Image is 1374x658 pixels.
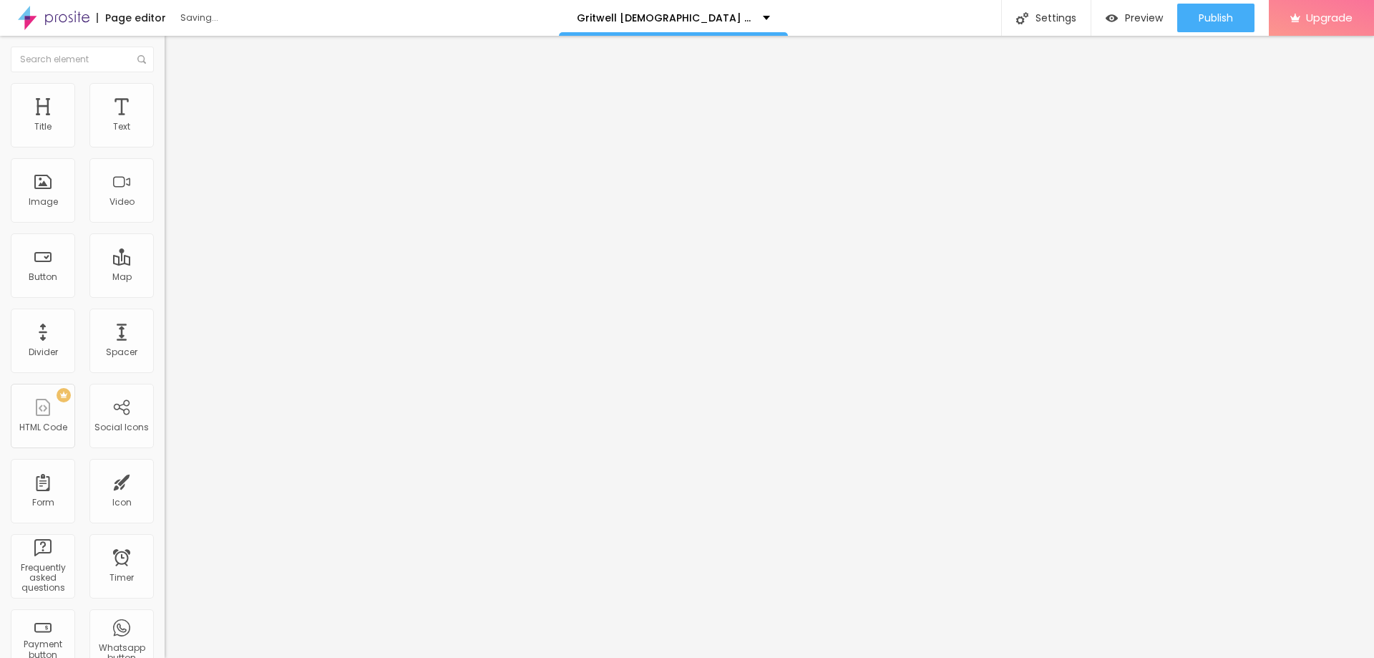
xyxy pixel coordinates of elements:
[1091,4,1177,32] button: Preview
[577,13,752,23] p: Gritwell [DEMOGRAPHIC_DATA] Performance Gummies
[1106,12,1118,24] img: view-1.svg
[11,47,154,72] input: Search element
[29,197,58,207] div: Image
[29,347,58,357] div: Divider
[14,563,71,594] div: Frequently asked questions
[1306,11,1353,24] span: Upgrade
[1177,4,1254,32] button: Publish
[137,55,146,64] img: Icone
[1125,12,1163,24] span: Preview
[112,498,132,508] div: Icon
[106,347,137,357] div: Spacer
[97,13,166,23] div: Page editor
[113,122,130,132] div: Text
[32,498,54,508] div: Form
[112,272,132,282] div: Map
[109,573,134,583] div: Timer
[19,422,67,432] div: HTML Code
[1199,12,1233,24] span: Publish
[1016,12,1028,24] img: Icone
[34,122,52,132] div: Title
[109,197,135,207] div: Video
[180,14,345,22] div: Saving...
[29,272,57,282] div: Button
[94,422,149,432] div: Social Icons
[165,36,1374,658] iframe: Editor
